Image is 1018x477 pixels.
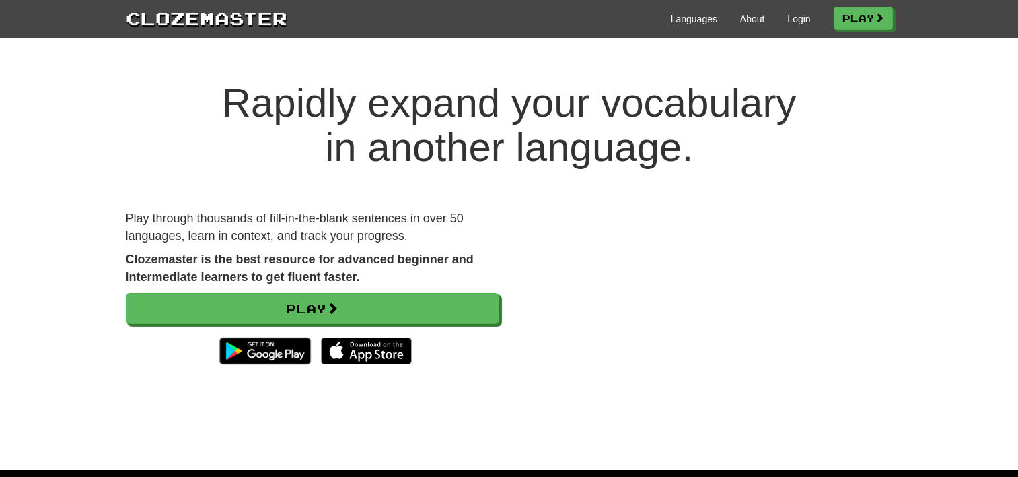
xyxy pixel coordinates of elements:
a: Login [787,12,810,26]
a: Play [834,7,893,30]
p: Play through thousands of fill-in-the-blank sentences in over 50 languages, learn in context, and... [126,210,499,245]
img: Get it on Google Play [213,331,317,371]
strong: Clozemaster is the best resource for advanced beginner and intermediate learners to get fluent fa... [126,253,474,284]
a: Languages [671,12,717,26]
a: Clozemaster [126,5,287,30]
a: Play [126,293,499,324]
a: About [740,12,765,26]
img: Download_on_the_App_Store_Badge_US-UK_135x40-25178aeef6eb6b83b96f5f2d004eda3bffbb37122de64afbaef7... [321,338,412,364]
